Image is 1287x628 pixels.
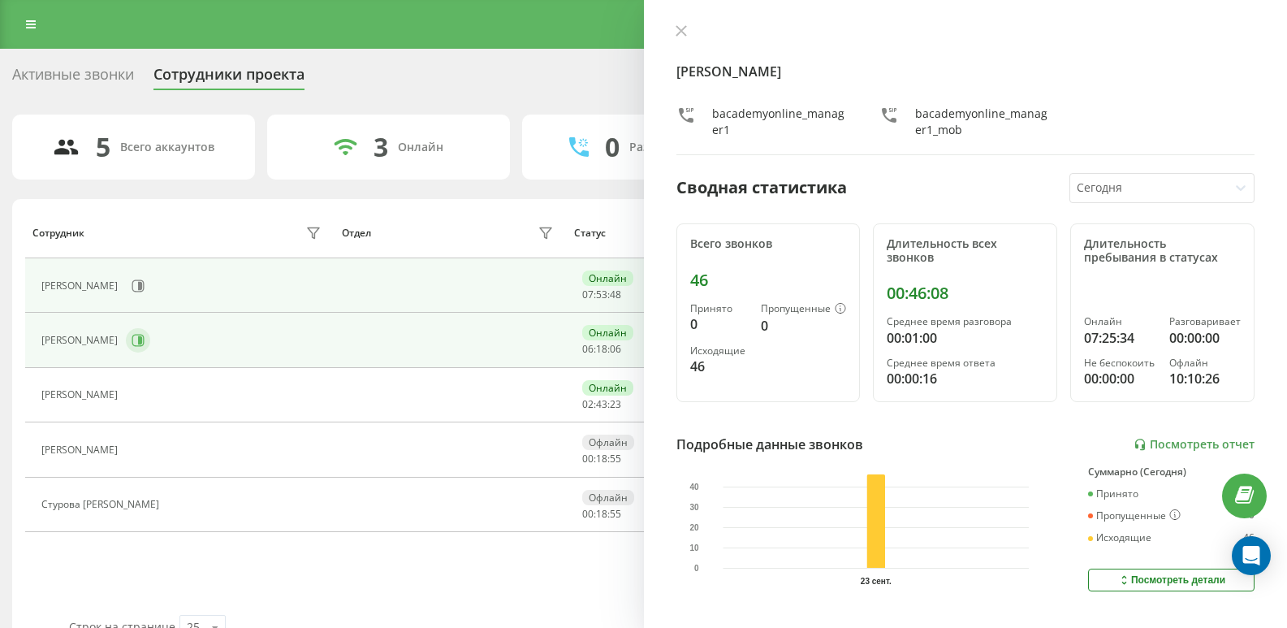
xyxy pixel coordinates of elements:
[582,325,633,340] div: Онлайн
[582,399,621,410] div: : :
[690,303,749,314] div: Принято
[582,453,621,465] div: : :
[582,380,633,396] div: Онлайн
[610,342,621,356] span: 06
[1084,357,1155,369] div: Не беспокоить
[374,132,388,162] div: 3
[689,544,699,552] text: 10
[596,288,607,301] span: 53
[1169,328,1241,348] div: 00:00:00
[596,507,607,521] span: 18
[1088,532,1151,544] div: Исходящие
[582,344,621,355] div: : :
[596,342,607,356] span: 18
[887,328,1043,348] div: 00:01:00
[610,288,621,301] span: 48
[676,62,1255,81] h4: [PERSON_NAME]
[582,288,594,301] span: 07
[761,303,846,316] div: Пропущенные
[398,141,443,154] div: Онлайн
[41,389,122,401] div: [PERSON_NAME]
[689,483,699,492] text: 40
[582,452,594,466] span: 00
[32,227,84,239] div: Сотрудник
[690,237,847,251] div: Всего звонков
[1232,536,1271,575] div: Open Intercom Messenger
[693,564,698,573] text: 0
[610,452,621,466] span: 55
[582,490,634,505] div: Офлайн
[582,507,594,521] span: 00
[596,452,607,466] span: 18
[690,345,749,357] div: Исходящие
[41,335,122,346] div: [PERSON_NAME]
[712,106,848,138] div: bacademyonline_manager1
[915,106,1051,138] div: bacademyonline_manager1_mob
[41,444,122,456] div: [PERSON_NAME]
[342,227,371,239] div: Отдел
[596,397,607,411] span: 43
[887,237,1043,265] div: Длительность всех звонков
[610,507,621,521] span: 55
[582,397,594,411] span: 02
[629,141,718,154] div: Разговаривают
[1088,466,1255,478] div: Суммарно (Сегодня)
[1117,574,1225,587] div: Посмотреть детали
[1169,369,1241,388] div: 10:10:26
[96,132,110,162] div: 5
[887,357,1043,369] div: Среднее время ответа
[690,357,749,376] div: 46
[761,316,846,336] div: 0
[860,577,891,586] text: 23 сент.
[1088,488,1138,500] div: Принято
[1088,569,1255,591] button: Посмотреть детали
[689,503,699,512] text: 30
[1084,369,1155,388] div: 00:00:00
[1084,328,1155,348] div: 07:25:34
[690,314,749,334] div: 0
[1134,438,1255,452] a: Посмотреть отчет
[41,499,163,510] div: Cтурова [PERSON_NAME]
[676,435,863,454] div: Подробные данные звонков
[690,271,847,290] div: 46
[574,227,606,239] div: Статус
[41,280,122,292] div: [PERSON_NAME]
[1169,357,1241,369] div: Офлайн
[887,316,1043,327] div: Среднее время разговора
[120,141,214,154] div: Всего аккаунтов
[582,342,594,356] span: 06
[153,66,304,91] div: Сотрудники проекта
[689,523,699,532] text: 20
[605,132,620,162] div: 0
[12,66,134,91] div: Активные звонки
[887,284,1043,303] div: 00:46:08
[887,369,1043,388] div: 00:00:16
[582,289,621,301] div: : :
[582,271,633,286] div: Онлайн
[1169,316,1241,327] div: Разговаривает
[1243,532,1255,544] div: 46
[582,435,634,450] div: Офлайн
[582,509,621,520] div: : :
[676,175,847,200] div: Сводная статистика
[1084,316,1155,327] div: Онлайн
[1088,509,1181,522] div: Пропущенные
[610,397,621,411] span: 23
[1084,237,1241,265] div: Длительность пребывания в статусах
